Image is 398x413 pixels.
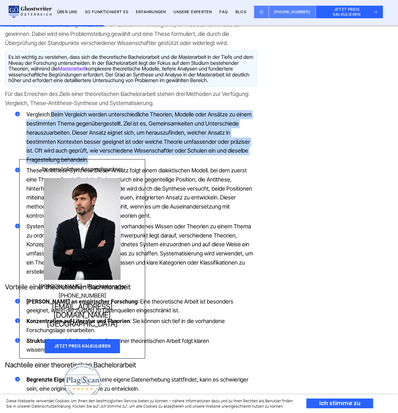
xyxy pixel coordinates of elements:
[24,166,141,173] div: Ihr persönlicher Ansprechpartner
[274,9,310,14] span: [PHONE_NUMBER]
[57,9,77,14] a: Über uns
[26,111,252,163] span: Beim Vergleich werden unterschiedliche Theorien, Modelle oder Ansätze zu einem bestimmten Thema g...
[306,399,373,408] div: Ich stimme zu
[5,283,131,291] span: Vorteile einer theoretischen Bachelorarbeit
[45,339,120,353] div: JETZT PREIS KALKULIEREN
[5,51,257,87] div: Es ist wichtig zu verstehen, dass sich die theoretische Bachelorarbeit und die Masterarbeit in de...
[24,293,141,299] a: [PHONE_NUMBER]
[24,283,141,290] div: [PERSON_NAME] - Projektmanager
[5,91,249,106] span: Für das Erreichen des Ziels einer theoretischen Bachelorarbeit stehen drei Methoden zur Verfügung...
[316,6,383,18] button: JETZT PREIS KALKULIEREN
[173,9,212,14] a: Unsere Experten
[269,6,316,18] a: [PHONE_NUMBER]
[85,9,129,14] a: So funktioniert es
[64,364,101,400] img: plagScan
[236,9,247,14] a: BLOG
[24,302,141,328] a: [EMAIL_ADDRESS][DOMAIN_NAME][GEOGRAPHIC_DATA]
[8,6,52,18] img: logo wirschreiben
[259,9,264,14] img: Email
[219,9,228,14] a: FAQ
[44,178,121,280] img: Konstantin Steimle
[136,9,166,14] a: Erfahrungen
[5,361,136,369] span: Nachteile einer theoretischen Bachelorarbeit
[26,111,51,118] b: Vergleich:
[6,399,295,409] div: Diese Webseite verwendet Cookies, um Ihnen den bestmöglichen Service bieten zu können – nähere In...
[58,65,86,72] a: Masterarbeit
